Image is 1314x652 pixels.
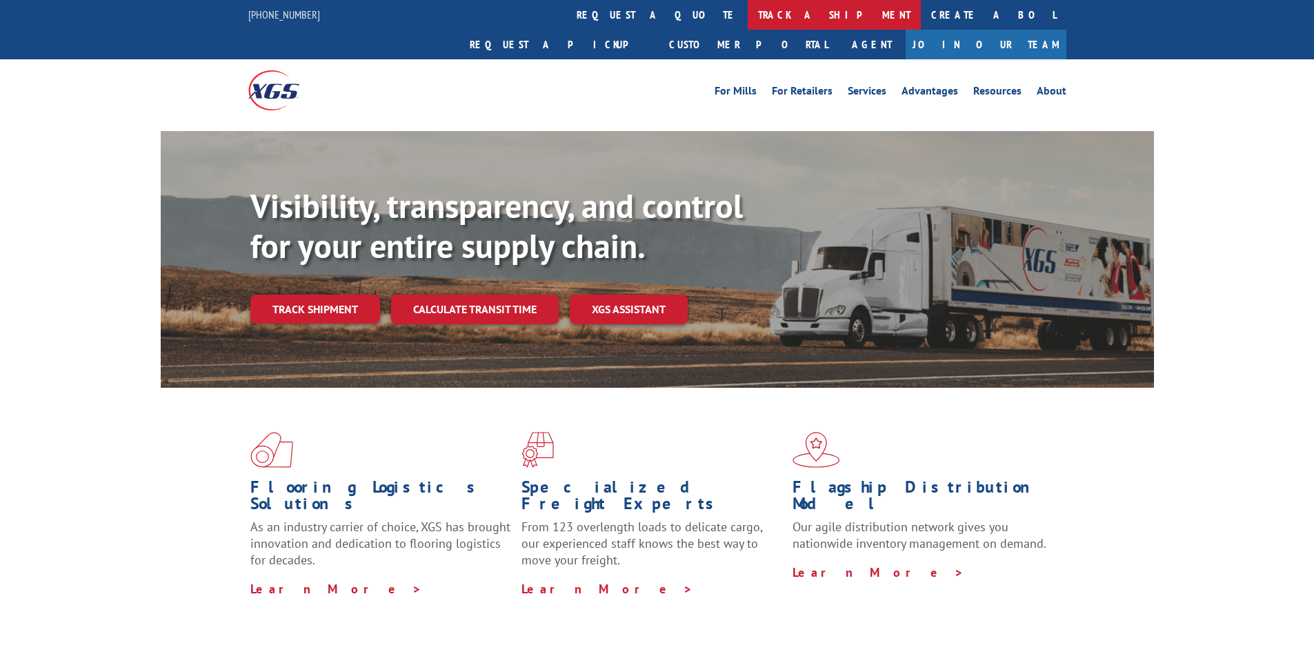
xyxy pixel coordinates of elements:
[250,295,380,324] a: Track shipment
[570,295,688,324] a: XGS ASSISTANT
[250,432,293,468] img: xgs-icon-total-supply-chain-intelligence-red
[793,432,840,468] img: xgs-icon-flagship-distribution-model-red
[250,479,511,519] h1: Flooring Logistics Solutions
[250,184,743,267] b: Visibility, transparency, and control for your entire supply chain.
[838,30,906,59] a: Agent
[521,432,554,468] img: xgs-icon-focused-on-flooring-red
[906,30,1066,59] a: Join Our Team
[793,479,1053,519] h1: Flagship Distribution Model
[250,581,422,597] a: Learn More >
[659,30,838,59] a: Customer Portal
[459,30,659,59] a: Request a pickup
[1037,86,1066,101] a: About
[521,581,693,597] a: Learn More >
[391,295,559,324] a: Calculate transit time
[793,519,1046,551] span: Our agile distribution network gives you nationwide inventory management on demand.
[848,86,886,101] a: Services
[772,86,833,101] a: For Retailers
[902,86,958,101] a: Advantages
[973,86,1022,101] a: Resources
[250,519,510,568] span: As an industry carrier of choice, XGS has brought innovation and dedication to flooring logistics...
[248,8,320,21] a: [PHONE_NUMBER]
[715,86,757,101] a: For Mills
[521,479,782,519] h1: Specialized Freight Experts
[521,519,782,580] p: From 123 overlength loads to delicate cargo, our experienced staff knows the best way to move you...
[793,564,964,580] a: Learn More >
